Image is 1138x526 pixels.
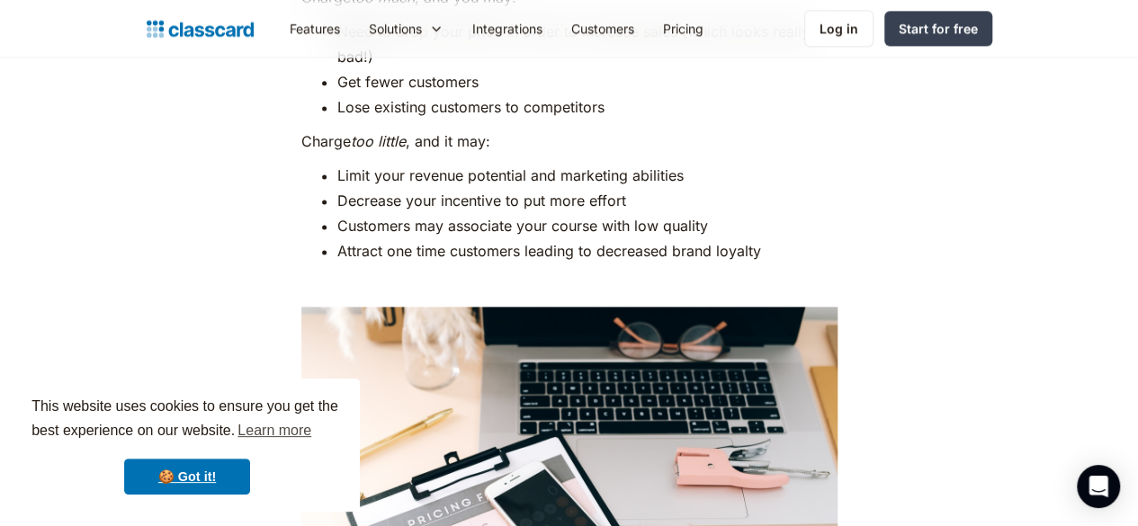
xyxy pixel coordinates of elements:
div: Log in [820,19,858,38]
div: Start for free [899,19,978,38]
div: Open Intercom Messenger [1077,465,1120,508]
a: learn more about cookies [235,417,314,444]
li: Limit your revenue potential and marketing abilities [337,163,838,188]
div: Solutions [369,19,422,38]
a: Pricing [649,8,718,49]
a: Logo [147,16,254,41]
div: cookieconsent [14,379,360,512]
li: Decrease your incentive to put more effort [337,188,838,213]
em: too little [351,132,406,150]
li: Lose existing customers to competitors [337,94,838,120]
a: Customers [557,8,649,49]
li: Customers may associate your course with low quality [337,213,838,238]
p: ‍ [301,272,838,298]
li: Get fewer customers [337,69,838,94]
a: Start for free [884,11,992,46]
span: This website uses cookies to ensure you get the best experience on our website. [31,396,343,444]
a: Features [275,8,354,49]
li: Attract one time customers leading to decreased brand loyalty [337,238,838,263]
div: Solutions [354,8,458,49]
p: Charge , and it may: [301,129,838,154]
a: Log in [804,10,874,47]
a: Integrations [458,8,557,49]
a: dismiss cookie message [124,459,250,495]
